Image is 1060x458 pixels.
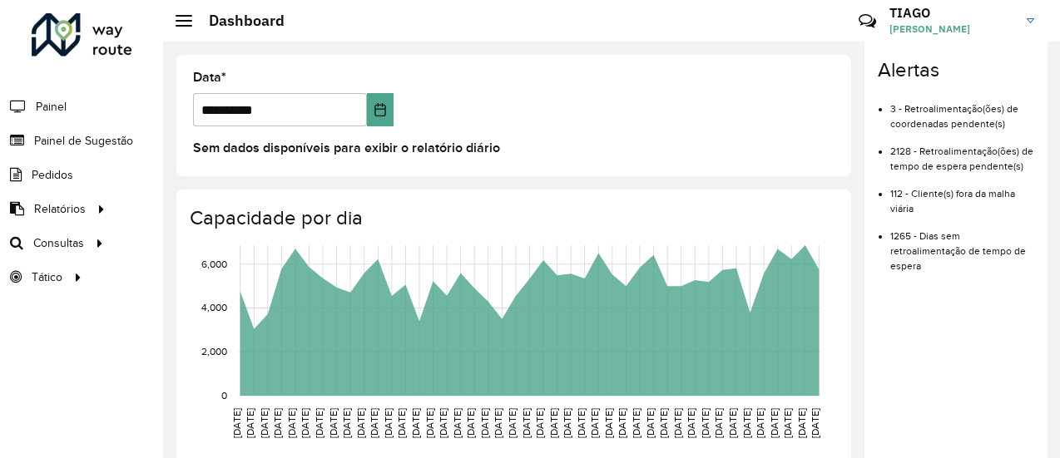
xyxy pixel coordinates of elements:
[34,200,86,218] span: Relatórios
[34,132,133,150] span: Painel de Sugestão
[479,408,490,438] text: [DATE]
[849,3,885,39] a: Contato Rápido
[328,408,339,438] text: [DATE]
[507,408,518,438] text: [DATE]
[576,408,587,438] text: [DATE]
[383,408,394,438] text: [DATE]
[890,174,1034,216] li: 112 - Cliente(s) fora da malha viária
[890,89,1034,131] li: 3 - Retroalimentação(ões) de coordenadas pendente(s)
[700,408,711,438] text: [DATE]
[192,12,285,30] h2: Dashboard
[424,408,435,438] text: [DATE]
[617,408,627,438] text: [DATE]
[878,58,1034,82] h4: Alertas
[521,408,532,438] text: [DATE]
[201,302,227,313] text: 4,000
[465,408,476,438] text: [DATE]
[272,408,283,438] text: [DATE]
[713,408,724,438] text: [DATE]
[889,22,1014,37] span: [PERSON_NAME]
[355,408,366,438] text: [DATE]
[36,98,67,116] span: Painel
[259,408,270,438] text: [DATE]
[548,408,559,438] text: [DATE]
[562,408,572,438] text: [DATE]
[890,216,1034,273] li: 1265 - Dias sem retroalimentação de tempo de espera
[782,408,793,438] text: [DATE]
[796,408,807,438] text: [DATE]
[245,408,255,438] text: [DATE]
[686,408,696,438] text: [DATE]
[534,408,545,438] text: [DATE]
[631,408,641,438] text: [DATE]
[810,408,820,438] text: [DATE]
[33,234,84,252] span: Consultas
[32,166,73,184] span: Pedidos
[367,93,394,126] button: Choose Date
[410,408,421,438] text: [DATE]
[727,408,738,438] text: [DATE]
[193,67,226,87] label: Data
[672,408,683,438] text: [DATE]
[231,408,242,438] text: [DATE]
[193,138,500,158] label: Sem dados disponíveis para exibir o relatório diário
[314,408,324,438] text: [DATE]
[341,408,352,438] text: [DATE]
[493,408,503,438] text: [DATE]
[396,408,407,438] text: [DATE]
[286,408,297,438] text: [DATE]
[369,408,379,438] text: [DATE]
[452,408,463,438] text: [DATE]
[741,408,752,438] text: [DATE]
[201,346,227,357] text: 2,000
[755,408,765,438] text: [DATE]
[300,408,310,438] text: [DATE]
[221,390,227,401] text: 0
[438,408,448,438] text: [DATE]
[190,206,835,230] h4: Capacidade por dia
[32,268,62,286] span: Tático
[769,408,780,438] text: [DATE]
[890,131,1034,174] li: 2128 - Retroalimentação(ões) de tempo de espera pendente(s)
[645,408,656,438] text: [DATE]
[889,5,1014,21] h3: TIAGO
[589,408,600,438] text: [DATE]
[603,408,614,438] text: [DATE]
[658,408,669,438] text: [DATE]
[201,258,227,268] text: 6,000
